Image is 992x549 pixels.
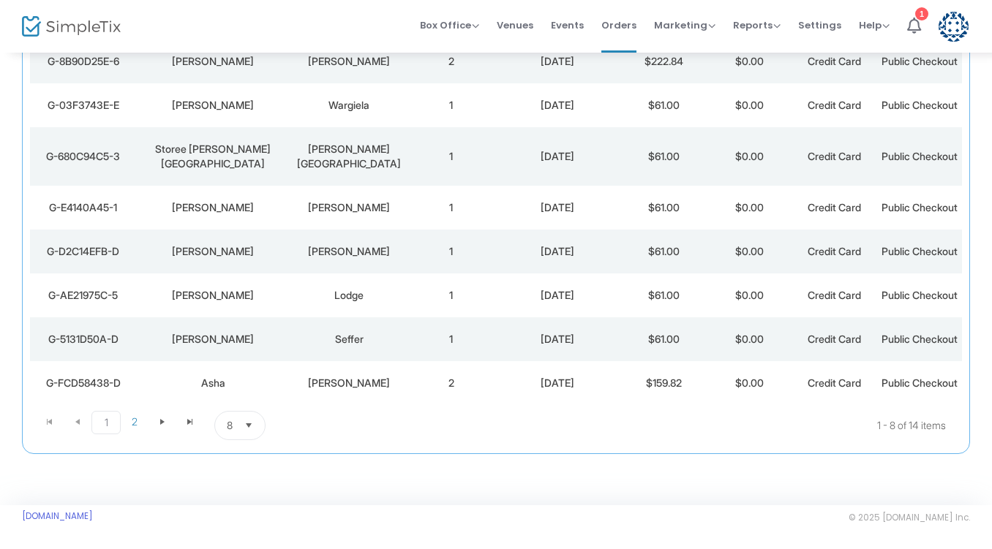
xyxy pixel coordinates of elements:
[882,99,958,111] span: Public Checkout
[622,230,707,273] td: $61.00
[497,200,618,215] div: 8/21/2025
[34,200,132,215] div: G-E4140A45-1
[409,361,494,405] td: 2
[409,39,494,83] td: 2
[808,201,861,213] span: Credit Card
[34,332,132,347] div: G-5131D50A-D
[707,127,792,186] td: $0.00
[882,333,958,345] span: Public Checkout
[293,98,405,113] div: Wargiela
[808,99,861,111] span: Credit Card
[293,332,405,347] div: Seffer
[707,361,792,405] td: $0.00
[601,7,636,44] span: Orders
[622,317,707,361] td: $61.00
[140,142,285,171] div: Storee Hallmon-McGill
[622,273,707,317] td: $61.00
[121,411,149,433] span: Page 2
[409,317,494,361] td: 1
[34,376,132,390] div: G-FCD58438-D
[409,186,494,230] td: 1
[34,149,132,164] div: G-680C94C5-3
[622,83,707,127] td: $61.00
[411,411,946,440] kendo-pager-info: 1 - 8 of 14 items
[882,376,958,389] span: Public Checkout
[184,416,196,428] span: Go to the last page
[497,244,618,259] div: 8/21/2025
[622,39,707,83] td: $222.84
[34,288,132,303] div: G-AE21975C-5
[707,186,792,230] td: $0.00
[409,127,494,186] td: 1
[808,333,861,345] span: Credit Card
[497,332,618,347] div: 8/21/2025
[622,127,707,186] td: $61.00
[497,54,618,69] div: 8/26/2025
[149,411,176,433] span: Go to the next page
[293,376,405,390] div: Rodriguez
[707,39,792,83] td: $0.00
[34,244,132,259] div: G-D2C14EFB-D
[808,150,861,162] span: Credit Card
[622,186,707,230] td: $61.00
[707,83,792,127] td: $0.00
[420,18,479,32] span: Box Office
[157,416,168,428] span: Go to the next page
[849,512,970,523] span: © 2025 [DOMAIN_NAME] Inc.
[882,201,958,213] span: Public Checkout
[808,289,861,301] span: Credit Card
[808,245,861,257] span: Credit Card
[140,98,285,113] div: Candace
[707,317,792,361] td: $0.00
[30,5,962,405] div: Data table
[409,83,494,127] td: 1
[497,98,618,113] div: 8/25/2025
[34,54,132,69] div: G-8B90D25E-6
[497,149,618,164] div: 8/23/2025
[882,150,958,162] span: Public Checkout
[140,244,285,259] div: Dasha
[882,55,958,67] span: Public Checkout
[497,7,533,44] span: Venues
[409,230,494,273] td: 1
[293,288,405,303] div: Lodge
[140,332,285,347] div: Amanda
[622,361,707,405] td: $159.82
[293,200,405,215] div: Sigler
[409,273,494,317] td: 1
[859,18,890,32] span: Help
[808,376,861,389] span: Credit Card
[551,7,584,44] span: Events
[34,98,132,113] div: G-03F3743E-E
[140,288,285,303] div: Dina
[293,54,405,69] div: LANGSTON
[798,7,841,44] span: Settings
[882,245,958,257] span: Public Checkout
[176,411,204,433] span: Go to the last page
[293,142,405,171] div: Hallmon-McGill
[707,230,792,273] td: $0.00
[915,7,928,20] div: 1
[707,273,792,317] td: $0.00
[733,18,781,32] span: Reports
[91,411,121,434] span: Page 1
[22,510,93,522] a: [DOMAIN_NAME]
[654,18,715,32] span: Marketing
[497,376,618,390] div: 8/20/2025
[140,376,285,390] div: Asha
[882,289,958,301] span: Public Checkout
[497,288,618,303] div: 8/21/2025
[227,418,233,433] span: 8
[293,244,405,259] div: Smith
[140,200,285,215] div: Deanna
[238,412,259,439] button: Select
[140,54,285,69] div: LATISHA
[808,55,861,67] span: Credit Card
